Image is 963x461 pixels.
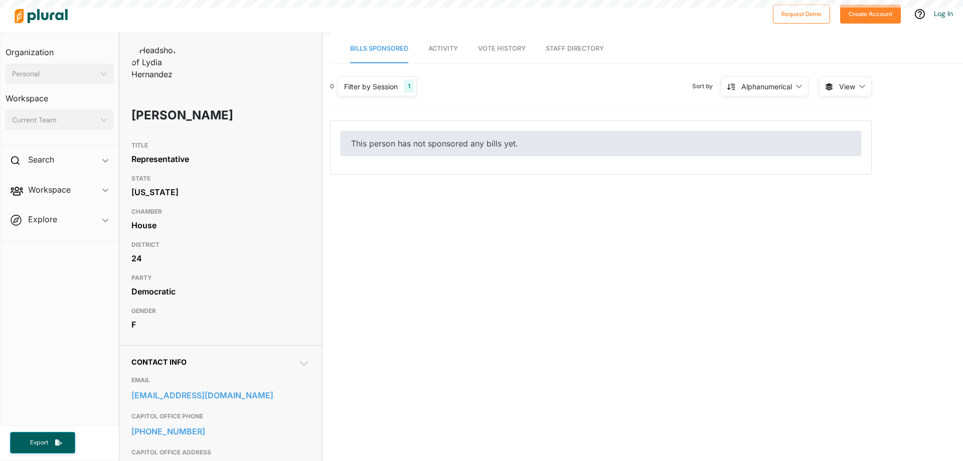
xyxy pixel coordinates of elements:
h3: CAPITOL OFFICE PHONE [131,410,310,422]
h1: [PERSON_NAME] [131,100,238,130]
a: [PHONE_NUMBER] [131,424,310,439]
div: Representative [131,151,310,167]
h3: Organization [6,38,113,60]
span: Contact Info [131,358,187,366]
div: House [131,218,310,233]
div: 1 [404,80,414,93]
a: Vote History [478,35,526,63]
a: Staff Directory [546,35,604,63]
h3: STATE [131,173,310,185]
h3: DISTRICT [131,239,310,251]
div: F [131,317,310,332]
span: Sort by [692,82,721,91]
h3: CHAMBER [131,206,310,218]
h3: PARTY [131,272,310,284]
h3: CAPITOL OFFICE ADDRESS [131,446,310,458]
div: 0 [330,82,334,91]
h3: TITLE [131,139,310,151]
span: Vote History [478,45,526,52]
div: Personal [12,69,97,79]
span: Export [23,438,55,447]
button: Request Demo [773,5,830,24]
span: Activity [428,45,458,52]
h3: GENDER [131,305,310,317]
button: Export [10,432,75,453]
a: Create Account [840,8,901,19]
h3: Workspace [6,84,113,106]
div: Alphanumerical [741,81,792,92]
div: 24 [131,251,310,266]
button: Create Account [840,5,901,24]
span: Bills Sponsored [350,45,408,52]
a: Log In [934,9,953,18]
div: Democratic [131,284,310,299]
h3: EMAIL [131,374,310,386]
div: Current Team [12,115,97,125]
img: Headshot of Lydia Hernandez [131,44,182,80]
span: View [839,81,855,92]
div: This person has not sponsored any bills yet. [341,131,861,156]
h2: Search [28,154,54,165]
a: Request Demo [773,8,830,19]
a: Bills Sponsored [350,35,408,63]
div: Filter by Session [344,81,398,92]
div: [US_STATE] [131,185,310,200]
a: Activity [428,35,458,63]
a: [EMAIL_ADDRESS][DOMAIN_NAME] [131,388,310,403]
